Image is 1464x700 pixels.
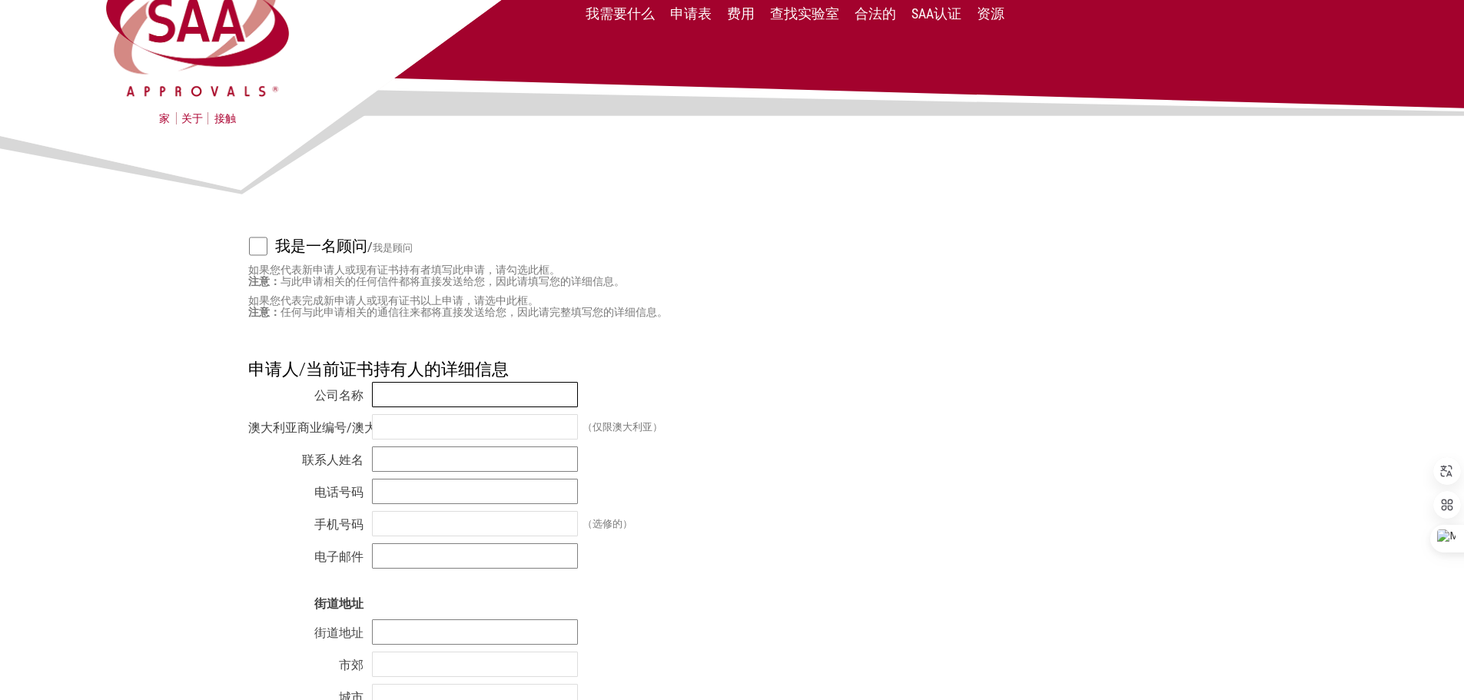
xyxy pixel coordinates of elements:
font: 注意： [248,275,281,287]
a: 家 [159,112,170,124]
font: 街道地址 [314,596,364,611]
font: 电子邮件 [314,549,364,564]
a: 查找实验室 [770,6,839,22]
font: 联系人姓名 [302,453,364,467]
a: 我需要什么 [586,6,655,22]
font: 电话号码 [314,485,364,499]
font: 手机号码 [314,517,364,532]
font: 如果您代表完成新申请人或现有证书以上申请，请选中此框。 [248,294,539,307]
a: 费用 [727,6,755,22]
font: （选修的） [583,518,632,529]
font: 任何与此申请相关的通信往来都将直接发送给您，因此请完整填写您的详细信息。 [281,306,668,318]
a: 接触 [214,112,236,124]
font: 关于 [181,112,203,124]
font: 市郊 [339,658,364,672]
a: 资源 [977,6,1004,22]
a: SAA认证 [911,6,961,22]
font: 我是一名顾问 [275,237,367,255]
a: 关于 [176,112,208,124]
font: （仅限澳大利亚） [583,421,662,433]
font: 申请人/当前证书持有人的详细信息 [248,359,509,379]
a: 申请表 [670,6,712,22]
font: 公司名称 [314,388,364,403]
font: 注意： [248,306,281,318]
font: 与此申请相关的任何信件都将直接发送给您，因此请填写您的详细信息。 [281,275,625,287]
font: / [367,240,373,254]
font: 街道地址 [314,625,364,640]
font: 我是顾问 [373,242,413,254]
font: 澳大利亚商业编号/澳大利亚公司注册号 [248,420,463,435]
font: 如果您代表新申请人或现有证书持有者填写此申请，请勾选此框。 [248,264,560,276]
a: 合法的 [855,6,896,22]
